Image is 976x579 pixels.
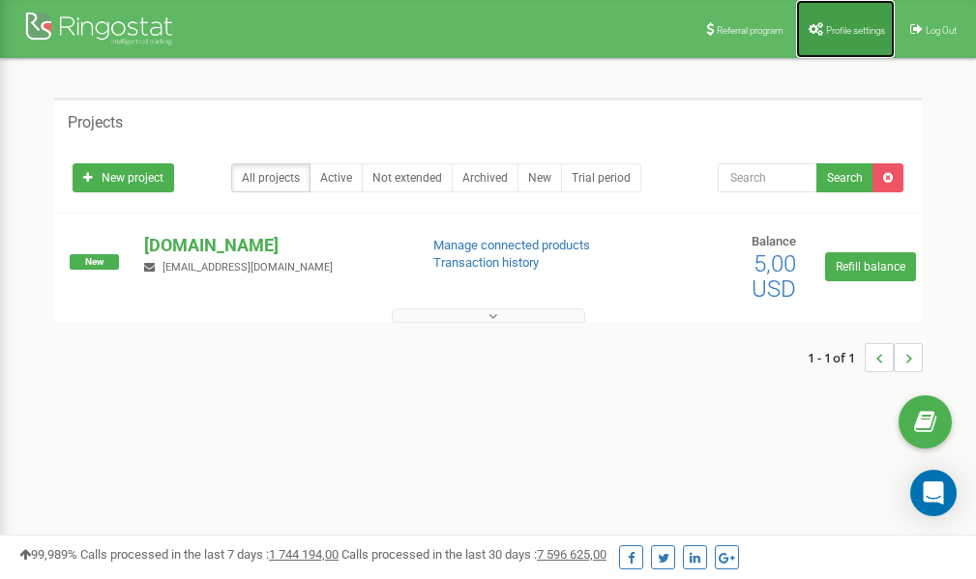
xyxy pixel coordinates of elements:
[269,547,339,562] u: 1 744 194,00
[808,343,865,372] span: 1 - 1 of 1
[752,250,796,303] span: 5,00 USD
[433,255,539,270] a: Transaction history
[825,252,916,281] a: Refill balance
[926,25,957,36] span: Log Out
[826,25,885,36] span: Profile settings
[808,324,923,391] nav: ...
[518,163,562,192] a: New
[717,25,784,36] span: Referral program
[163,261,333,274] span: [EMAIL_ADDRESS][DOMAIN_NAME]
[310,163,363,192] a: Active
[718,163,817,192] input: Search
[73,163,174,192] a: New project
[561,163,641,192] a: Trial period
[80,547,339,562] span: Calls processed in the last 7 days :
[362,163,453,192] a: Not extended
[752,234,796,248] span: Balance
[19,547,77,562] span: 99,989%
[816,163,873,192] button: Search
[144,233,401,258] p: [DOMAIN_NAME]
[70,254,119,270] span: New
[341,547,606,562] span: Calls processed in the last 30 days :
[231,163,311,192] a: All projects
[910,470,957,516] div: Open Intercom Messenger
[537,547,606,562] u: 7 596 625,00
[68,114,123,131] h5: Projects
[452,163,518,192] a: Archived
[433,238,590,252] a: Manage connected products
